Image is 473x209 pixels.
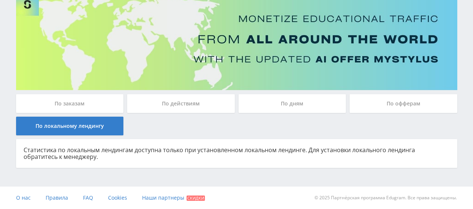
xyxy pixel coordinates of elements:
div: По офферам [350,94,457,113]
div: По действиям [127,94,235,113]
span: FAQ [83,194,93,201]
span: Наши партнеры [142,194,184,201]
span: Правила [46,194,68,201]
div: © 2025 Партнёрская программа Edugram. Все права защищены. [240,187,457,209]
a: FAQ [83,187,93,209]
span: О нас [16,194,31,201]
a: Наши партнеры Скидки [142,187,205,209]
a: Cookies [108,187,127,209]
div: Статистика по локальным лендингам доступна только при установленном локальном лендинге. Для устан... [16,139,457,168]
div: По заказам [16,94,124,113]
div: По дням [239,94,346,113]
a: Правила [46,187,68,209]
span: Скидки [187,196,205,201]
a: О нас [16,187,31,209]
div: По локальному лендингу [16,117,124,135]
span: Cookies [108,194,127,201]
